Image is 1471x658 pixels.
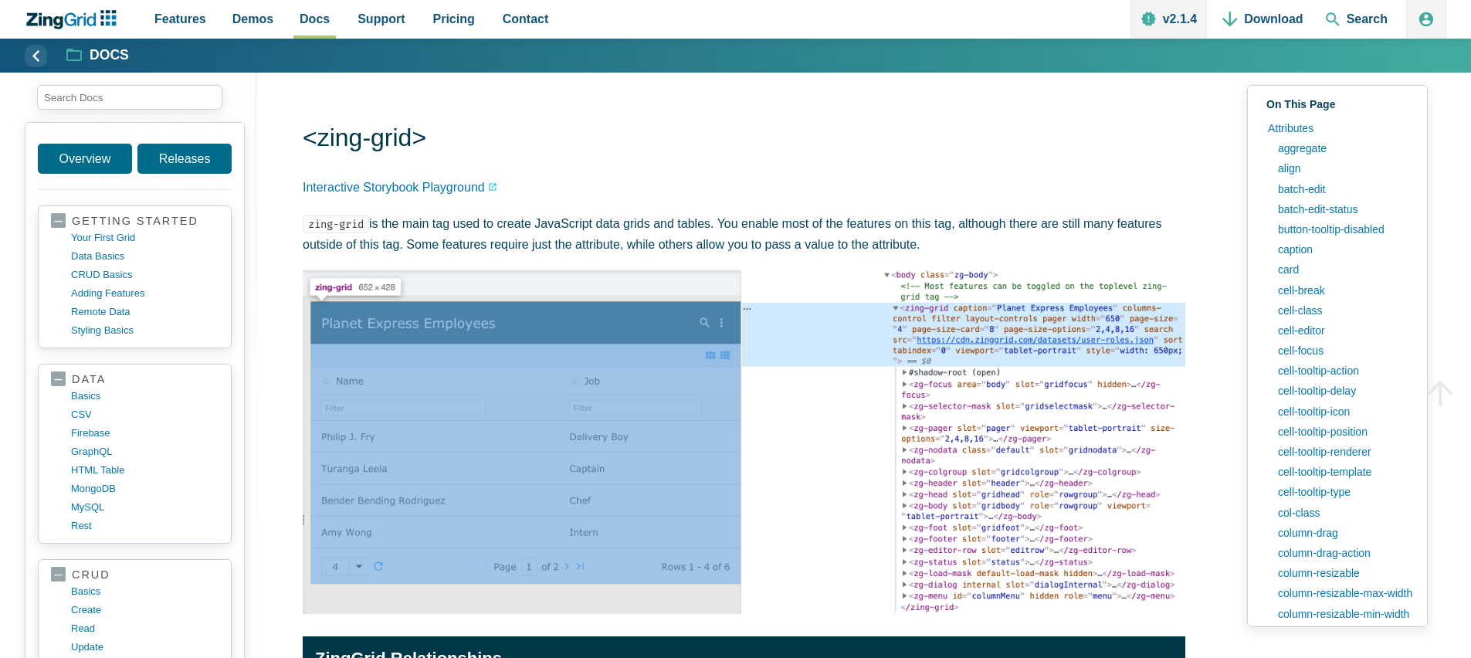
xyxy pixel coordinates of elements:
a: card [1270,259,1415,280]
a: batch-edit-status [1270,199,1415,219]
a: button-tooltip-disabled [1270,219,1415,239]
a: remote data [71,303,219,321]
strong: Docs [90,49,129,63]
a: rest [71,517,219,535]
a: adding features [71,284,219,303]
a: create [71,601,219,619]
a: column-resizable-min-width [1270,604,1415,624]
a: cell-tooltip-icon [1270,402,1415,422]
a: MySQL [71,498,219,517]
a: your first grid [71,229,219,247]
a: batch-edit [1270,179,1415,199]
a: basics [71,582,219,601]
a: caption [1270,239,1415,259]
a: col-class [1270,503,1415,523]
h1: <zing-grid> [303,122,1185,157]
a: column-resizable [1270,563,1415,583]
input: search input [37,85,222,110]
span: Docs [300,8,330,29]
a: align [1270,158,1415,178]
a: column-drag-action [1270,543,1415,563]
p: is the main tag used to create JavaScript data grids and tables. You enable most of the features ... [303,213,1185,255]
a: column-drag [1270,523,1415,543]
a: Overview [38,144,132,174]
a: read [71,619,219,638]
a: cell-tooltip-delay [1270,381,1415,401]
span: Demos [232,8,273,29]
a: cell-class [1270,300,1415,321]
a: Releases [137,144,232,174]
a: aggregate [1270,138,1415,158]
a: cell-tooltip-action [1270,361,1415,381]
a: basics [71,387,219,405]
a: cell-tooltip-position [1270,422,1415,442]
a: firebase [71,424,219,443]
a: update [71,638,219,656]
a: data basics [71,247,219,266]
span: Features [154,8,206,29]
span: Pricing [433,8,475,29]
a: styling basics [71,321,219,340]
a: Interactive Storybook Playground [303,177,497,198]
a: CRUD basics [71,266,219,284]
a: CSV [71,405,219,424]
a: crud [51,568,219,582]
a: cell-break [1270,280,1415,300]
a: cell-tooltip-renderer [1270,442,1415,462]
a: Attributes [1260,118,1415,138]
img: Image of the DOM relationship for the zing-grid web component tag [303,270,1185,614]
a: GraphQL [71,443,219,461]
a: MongoDB [71,480,219,498]
code: zing-grid [303,215,369,233]
a: cell-focus [1270,341,1415,361]
a: cell-tooltip-type [1270,482,1415,502]
a: ZingChart Logo. Click to return to the homepage [25,10,124,29]
a: HTML table [71,461,219,480]
a: data [51,372,219,387]
a: cell-tooltip-template [1270,462,1415,482]
a: getting started [51,214,219,229]
span: Contact [503,8,549,29]
a: column-resizable-persistent [1270,624,1415,644]
a: cell-editor [1270,321,1415,341]
a: Docs [67,46,129,65]
span: Support [358,8,405,29]
a: column-resizable-max-width [1270,583,1415,603]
